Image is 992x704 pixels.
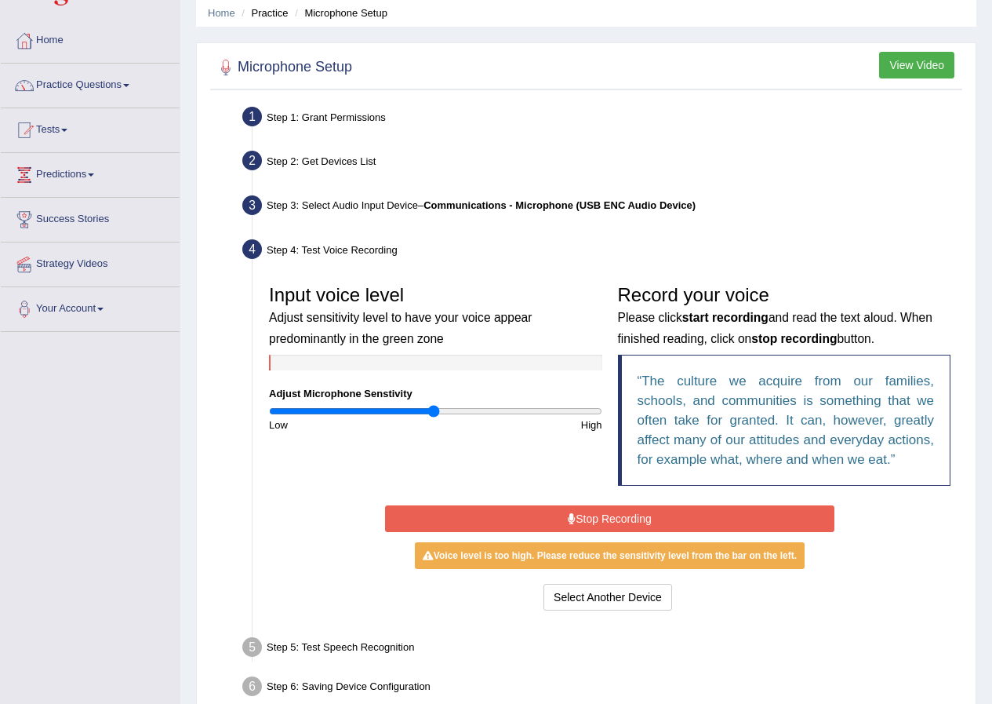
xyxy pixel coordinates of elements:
[291,5,387,20] li: Microphone Setup
[423,199,696,211] b: Communications - Microphone (USB ENC Audio Device)
[618,311,932,345] small: Please click and read the text aloud. When finished reading, click on button.
[682,311,769,324] b: start recording
[1,153,180,192] a: Predictions
[214,56,352,79] h2: Microphone Setup
[418,199,696,211] span: –
[385,505,834,532] button: Stop Recording
[269,285,602,347] h3: Input voice level
[269,311,532,345] small: Adjust sensitivity level to have your voice appear predominantly in the green zone
[751,332,837,345] b: stop recording
[235,146,968,181] div: Step 2: Get Devices List
[235,102,968,137] div: Step 1: Grant Permissions
[1,243,180,282] a: Strategy Videos
[415,542,805,569] div: Voice level is too high. Please reduce the sensitivity level from the bar on the left.
[435,418,609,432] div: High
[235,191,968,225] div: Step 3: Select Audio Input Device
[238,5,288,20] li: Practice
[638,374,935,467] q: The culture we acquire from our families, schools, and communities is something that we often tak...
[269,386,412,401] label: Adjust Microphone Senstivity
[543,584,672,611] button: Select Another Device
[1,108,180,148] a: Tests
[879,52,954,78] button: View Video
[618,285,951,347] h3: Record your voice
[235,633,968,667] div: Step 5: Test Speech Recognition
[235,235,968,269] div: Step 4: Test Voice Recording
[1,287,180,326] a: Your Account
[1,19,180,58] a: Home
[208,7,235,19] a: Home
[1,64,180,103] a: Practice Questions
[1,198,180,237] a: Success Stories
[261,418,435,432] div: Low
